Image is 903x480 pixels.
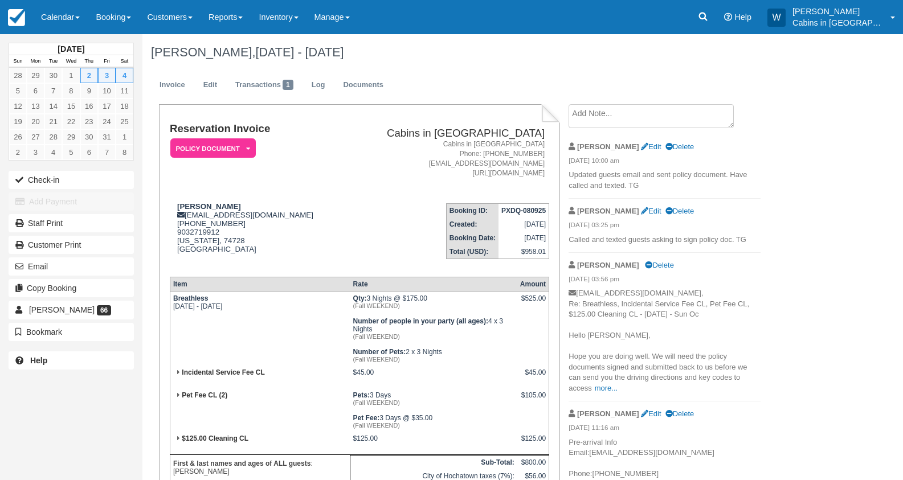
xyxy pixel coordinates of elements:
[170,291,350,366] td: [DATE] - [DATE]
[724,13,732,21] i: Help
[151,46,811,59] h1: [PERSON_NAME],
[29,305,95,314] span: [PERSON_NAME]
[9,192,134,211] button: Add Payment
[44,114,62,129] a: 21
[569,235,761,245] p: Called and texted guests asking to sign policy doc. TG
[80,145,98,160] a: 6
[665,207,694,215] a: Delete
[98,129,116,145] a: 31
[116,83,133,99] a: 11
[9,214,134,232] a: Staff Print
[116,145,133,160] a: 8
[334,74,392,96] a: Documents
[353,348,406,356] strong: Number of Pets
[62,99,80,114] a: 15
[665,409,694,418] a: Delete
[27,83,44,99] a: 6
[151,74,194,96] a: Invoice
[792,17,884,28] p: Cabins in [GEOGRAPHIC_DATA]
[9,257,134,276] button: Email
[44,83,62,99] a: 7
[80,99,98,114] a: 16
[446,231,499,245] th: Booking Date:
[499,218,549,231] td: [DATE]
[177,202,241,211] strong: [PERSON_NAME]
[446,218,499,231] th: Created:
[80,114,98,129] a: 23
[9,68,27,83] a: 28
[80,68,98,83] a: 2
[182,368,264,376] strong: Incidental Service Fee CL
[9,129,27,145] a: 26
[353,356,514,363] em: (Fall WEEKEND)
[569,170,761,191] p: Updated guests email and sent policy document. Have called and texted. TG
[62,129,80,145] a: 29
[116,68,133,83] a: 4
[577,207,639,215] strong: [PERSON_NAME]
[577,261,639,269] strong: [PERSON_NAME]
[353,302,514,309] em: (Fall WEEKEND)
[517,277,549,291] th: Amount
[27,129,44,145] a: 27
[792,6,884,17] p: [PERSON_NAME]
[27,114,44,129] a: 20
[517,455,549,469] td: $800.00
[27,55,44,68] th: Mon
[170,123,345,135] h1: Reservation Invoice
[8,9,25,26] img: checkfront-main-nav-mini-logo.png
[303,74,334,96] a: Log
[80,83,98,99] a: 9
[353,333,514,340] em: (Fall WEEKEND)
[569,156,761,169] em: [DATE] 10:00 am
[44,55,62,68] th: Tue
[62,68,80,83] a: 1
[27,99,44,114] a: 13
[499,231,549,245] td: [DATE]
[9,55,27,68] th: Sun
[62,114,80,129] a: 22
[350,388,517,432] td: 3 Days 3 Days @ $35.00
[9,351,134,370] a: Help
[97,305,111,315] span: 66
[569,274,761,287] em: [DATE] 03:56 pm
[353,391,370,399] strong: Pets
[170,138,256,158] em: Policy Document
[350,291,517,366] td: 3 Nights @ $175.00 4 x 3 Nights 2 x 3 Nights
[501,207,546,215] strong: PXDQ-080925
[116,129,133,145] a: 1
[173,458,347,477] p: : [PERSON_NAME]
[350,366,517,388] td: $45.00
[734,13,751,22] span: Help
[350,432,517,455] td: $125.00
[195,74,226,96] a: Edit
[9,301,134,319] a: [PERSON_NAME] 66
[62,83,80,99] a: 8
[80,55,98,68] th: Thu
[641,142,661,151] a: Edit
[173,294,208,302] strong: Breathless
[62,145,80,160] a: 5
[27,68,44,83] a: 29
[641,409,661,418] a: Edit
[520,434,546,452] div: $125.00
[645,261,673,269] a: Delete
[577,142,639,151] strong: [PERSON_NAME]
[353,294,367,302] strong: Qty
[98,55,116,68] th: Fri
[520,294,546,311] div: $525.00
[30,356,47,365] b: Help
[9,99,27,114] a: 12
[255,45,344,59] span: [DATE] - [DATE]
[353,317,488,325] strong: Number of people in your party (all ages)
[641,207,661,215] a: Edit
[44,99,62,114] a: 14
[98,68,116,83] a: 3
[353,399,514,406] em: (Fall WEEKEND)
[98,99,116,114] a: 17
[9,171,134,189] button: Check-in
[9,236,134,254] a: Customer Print
[62,55,80,68] th: Wed
[446,245,499,259] th: Total (USD):
[116,55,133,68] th: Sat
[595,384,618,392] a: more...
